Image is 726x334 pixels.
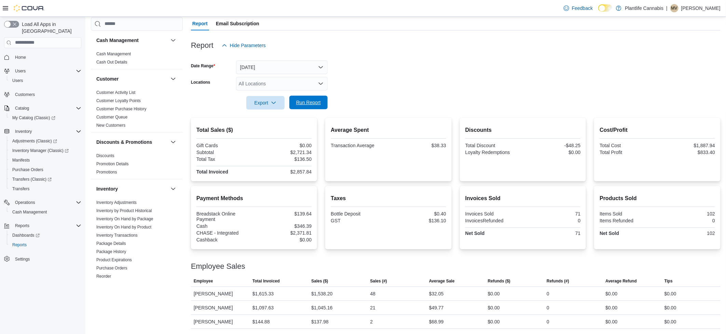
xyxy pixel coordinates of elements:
[12,104,32,112] button: Catalog
[191,63,215,69] label: Date Range
[96,169,117,175] span: Promotions
[196,223,253,229] div: Cash
[96,266,127,270] a: Purchase Orders
[216,17,259,30] span: Email Subscription
[1,127,84,136] button: Inventory
[91,198,183,291] div: Inventory
[96,75,119,82] h3: Customer
[96,107,147,111] a: Customer Purchase History
[10,166,81,174] span: Purchase Orders
[96,265,127,271] span: Purchase Orders
[169,75,177,83] button: Customer
[96,90,136,95] a: Customer Activity List
[14,5,44,12] img: Cova
[256,169,312,175] div: $2,857.84
[390,211,446,217] div: $0.40
[12,233,40,238] span: Dashboards
[91,152,183,179] div: Discounts & Promotions
[547,304,549,312] div: 0
[1,198,84,207] button: Operations
[659,231,715,236] div: 102
[236,60,328,74] button: [DATE]
[191,315,250,329] div: [PERSON_NAME]
[465,211,522,217] div: Invoices Sold
[12,198,38,207] button: Operations
[96,233,138,238] a: Inventory Transactions
[1,221,84,231] button: Reports
[12,91,38,99] a: Customers
[7,175,84,184] a: Transfers (Classic)
[331,194,446,203] h2: Taxes
[96,274,111,279] span: Reorder
[196,230,253,236] div: CHASE - Integrated
[96,258,132,262] a: Product Expirations
[7,165,84,175] button: Purchase Orders
[219,39,269,52] button: Hide Parameters
[289,96,328,109] button: Run Report
[10,76,26,85] a: Users
[10,231,81,239] span: Dashboards
[390,218,446,223] div: $136.10
[7,240,84,250] button: Reports
[1,66,84,76] button: Users
[196,211,253,222] div: Breadstack Online Payment
[10,241,81,249] span: Reports
[665,278,673,284] span: Tips
[7,113,84,123] a: My Catalog (Classic)
[665,318,676,326] div: $0.00
[600,218,656,223] div: Items Refunded
[256,150,312,155] div: $2,721.34
[12,177,52,182] span: Transfers (Classic)
[256,230,312,236] div: $2,371.81
[252,290,274,298] div: $1,615.33
[12,209,47,215] span: Cash Management
[600,231,619,236] strong: Net Sold
[524,218,581,223] div: 0
[12,78,23,83] span: Users
[96,123,125,128] span: New Customers
[10,137,81,145] span: Adjustments (Classic)
[12,90,81,99] span: Customers
[169,36,177,44] button: Cash Management
[311,290,332,298] div: $1,538.20
[4,50,81,282] nav: Complex example
[1,89,84,99] button: Customers
[625,4,663,12] p: Plantlife Cannabis
[1,52,84,62] button: Home
[252,278,280,284] span: Total Invoiced
[12,198,81,207] span: Operations
[191,80,210,85] label: Locations
[96,153,114,158] a: Discounts
[659,143,715,148] div: $1,887.94
[7,231,84,240] a: Dashboards
[12,222,32,230] button: Reports
[598,4,613,12] input: Dark Mode
[96,75,168,82] button: Customer
[561,1,595,15] a: Feedback
[659,218,715,223] div: 0
[10,185,32,193] a: Transfers
[10,231,42,239] a: Dashboards
[600,150,656,155] div: Total Profit
[670,4,679,12] div: Michael Vincent
[7,146,84,155] a: Inventory Manager (Classic)
[10,156,81,164] span: Manifests
[96,241,126,246] a: Package Details
[331,126,446,134] h2: Average Spent
[7,76,84,85] button: Users
[96,170,117,175] a: Promotions
[96,249,126,254] span: Package History
[12,167,43,172] span: Purchase Orders
[7,207,84,217] button: Cash Management
[256,237,312,242] div: $0.00
[192,17,208,30] span: Report
[331,143,387,148] div: Transaction Average
[10,147,81,155] span: Inventory Manager (Classic)
[96,98,141,103] span: Customer Loyalty Points
[96,114,127,120] span: Customer Queue
[230,42,266,49] span: Hide Parameters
